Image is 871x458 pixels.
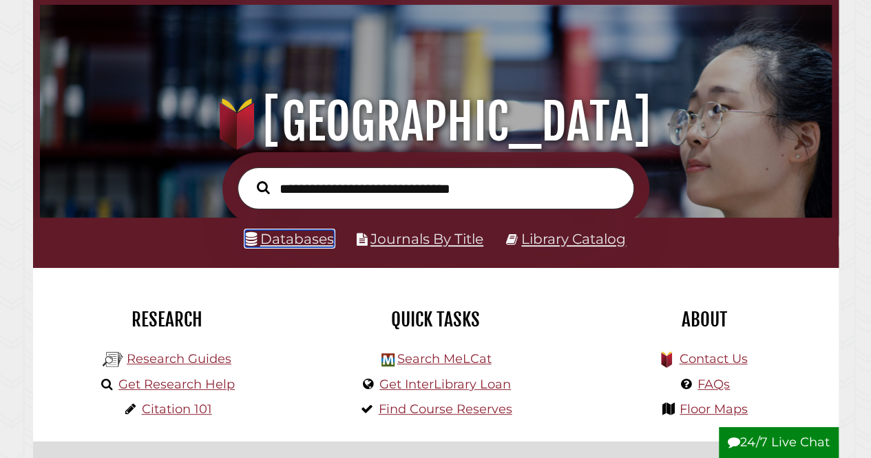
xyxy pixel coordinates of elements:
[580,308,828,331] h2: About
[118,377,235,392] a: Get Research Help
[680,402,748,417] a: Floor Maps
[521,230,626,247] a: Library Catalog
[379,402,512,417] a: Find Course Reserves
[127,351,231,366] a: Research Guides
[245,230,334,247] a: Databases
[697,377,730,392] a: FAQs
[103,349,123,370] img: Hekman Library Logo
[43,308,291,331] h2: Research
[381,353,395,366] img: Hekman Library Logo
[312,308,560,331] h2: Quick Tasks
[52,92,818,152] h1: [GEOGRAPHIC_DATA]
[679,351,747,366] a: Contact Us
[142,402,212,417] a: Citation 101
[250,178,277,198] button: Search
[397,351,491,366] a: Search MeLCat
[379,377,511,392] a: Get InterLibrary Loan
[370,230,483,247] a: Journals By Title
[257,180,270,194] i: Search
